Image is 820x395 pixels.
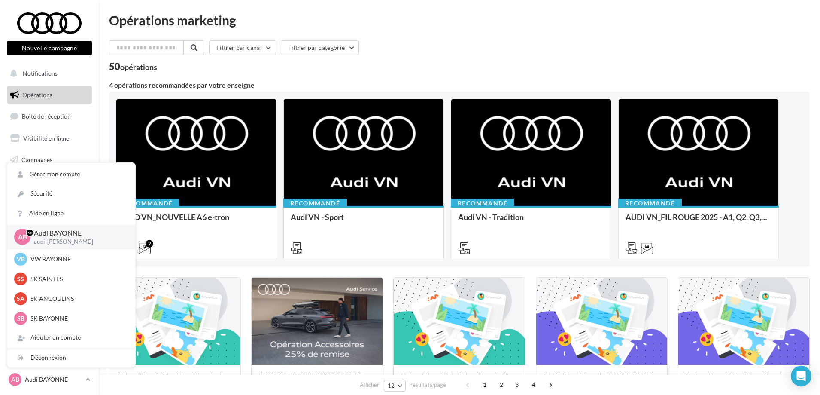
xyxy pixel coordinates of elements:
[510,378,524,392] span: 3
[527,378,541,392] span: 4
[17,255,25,263] span: VB
[30,275,125,283] p: SK SAINTES
[7,165,135,184] a: Gérer mon compte
[685,372,802,389] div: Calendrier éditorial national : semaine du 25.08 au 31.08
[258,372,376,389] div: ACCESSOIRES 25% SEPTEMBRE - AUDI SERVICE
[495,378,508,392] span: 2
[618,199,682,208] div: Recommandé
[7,371,92,388] a: AB Audi BAYONNE
[281,40,359,55] button: Filtrer par catégorie
[30,314,125,323] p: SK BAYONNE
[22,113,71,120] span: Boîte de réception
[11,375,19,384] span: AB
[7,41,92,55] button: Nouvelle campagne
[5,86,94,104] a: Opérations
[25,375,82,384] p: Audi BAYONNE
[209,40,276,55] button: Filtrer par canal
[146,240,153,248] div: 2
[7,348,135,367] div: Déconnexion
[116,372,234,389] div: Calendrier éditorial national : du 02.09 au 09.09
[123,213,269,230] div: AUD VN_NOUVELLE A6 e-tron
[30,294,125,303] p: SK ANGOULINS
[388,382,395,389] span: 12
[5,64,90,83] button: Notifications
[22,91,52,98] span: Opérations
[451,199,514,208] div: Recommandé
[109,14,810,27] div: Opérations marketing
[5,129,94,147] a: Visibilité en ligne
[626,213,771,230] div: AUDI VN_FIL ROUGE 2025 - A1, Q2, Q3, Q5 et Q4 e-tron
[23,135,69,142] span: Visibilité en ligne
[543,372,660,389] div: Opération libre du [DATE] 12:06
[5,107,94,126] a: Boîte de réception
[30,255,125,263] p: VW BAYONNE
[23,70,58,77] span: Notifications
[116,199,179,208] div: Recommandé
[384,380,406,392] button: 12
[18,232,27,242] span: AB
[34,238,121,246] p: audi-[PERSON_NAME]
[7,328,135,347] div: Ajouter un compte
[7,204,135,223] a: Aide en ligne
[120,63,157,71] div: opérations
[17,314,24,323] span: SB
[7,184,135,203] a: Sécurité
[5,193,94,219] a: AFFICHAGE PRESSE MD
[283,199,347,208] div: Recommandé
[21,156,52,163] span: Campagnes
[401,372,518,389] div: Calendrier éditorial national : du 02.09 au 09.09
[478,378,492,392] span: 1
[291,213,437,230] div: Audi VN - Sport
[5,172,94,190] a: Médiathèque
[109,62,157,71] div: 50
[360,381,379,389] span: Afficher
[109,82,810,89] div: 4 opérations recommandées par votre enseigne
[5,151,94,169] a: Campagnes
[17,294,24,303] span: SA
[458,213,604,230] div: Audi VN - Tradition
[791,366,811,386] div: Open Intercom Messenger
[410,381,446,389] span: résultats/page
[34,228,121,238] p: Audi BAYONNE
[17,275,24,283] span: SS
